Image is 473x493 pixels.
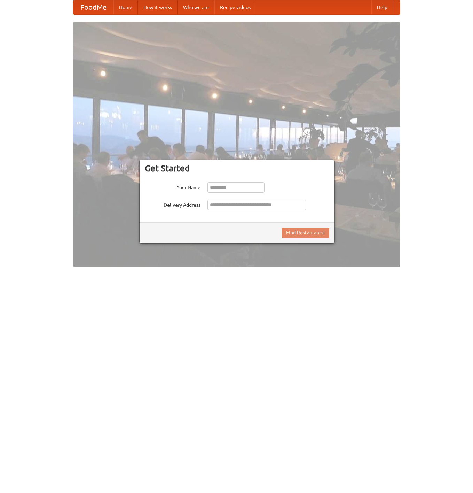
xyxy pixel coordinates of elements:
[282,228,329,238] button: Find Restaurants!
[138,0,178,14] a: How it works
[145,163,329,174] h3: Get Started
[73,0,113,14] a: FoodMe
[145,200,200,208] label: Delivery Address
[178,0,214,14] a: Who we are
[371,0,393,14] a: Help
[214,0,256,14] a: Recipe videos
[145,182,200,191] label: Your Name
[113,0,138,14] a: Home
